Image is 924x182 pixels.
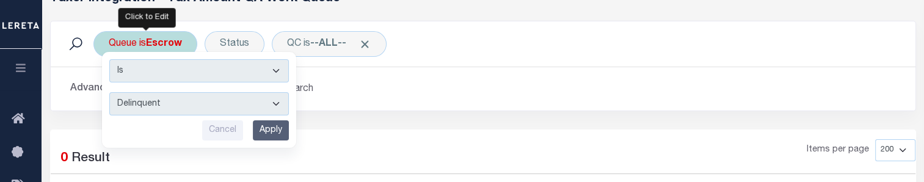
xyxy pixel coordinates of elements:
[358,38,371,51] span: Click to Remove
[70,77,172,101] button: Advanced Search
[310,39,346,49] b: --ALL--
[146,39,182,49] b: Escrow
[205,31,264,57] div: Status
[118,8,176,27] div: Click to Edit
[272,31,387,57] div: QC is
[93,31,197,57] div: Queue is
[253,120,289,140] input: Apply
[807,144,869,157] span: Items per page
[71,149,110,169] label: Result
[202,120,243,140] input: Cancel
[60,152,68,165] span: 0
